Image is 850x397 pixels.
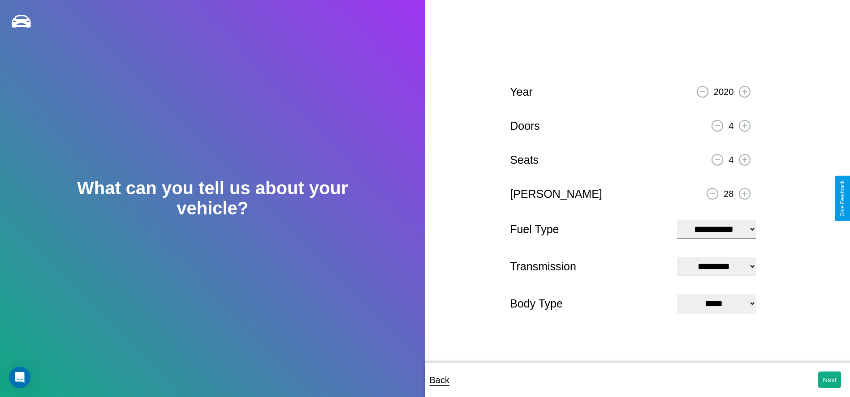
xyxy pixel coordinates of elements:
[510,82,533,102] p: Year
[729,152,734,168] p: 4
[510,116,540,136] p: Doors
[510,184,602,204] p: [PERSON_NAME]
[9,367,30,388] iframe: Intercom live chat
[714,84,734,100] p: 2020
[43,178,383,218] h2: What can you tell us about your vehicle?
[729,118,734,134] p: 4
[839,180,846,217] div: Give Feedback
[510,256,668,277] p: Transmission
[430,372,449,388] p: Back
[818,371,841,388] button: Next
[724,186,734,202] p: 28
[510,150,539,170] p: Seats
[510,219,668,239] p: Fuel Type
[510,294,668,314] p: Body Type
